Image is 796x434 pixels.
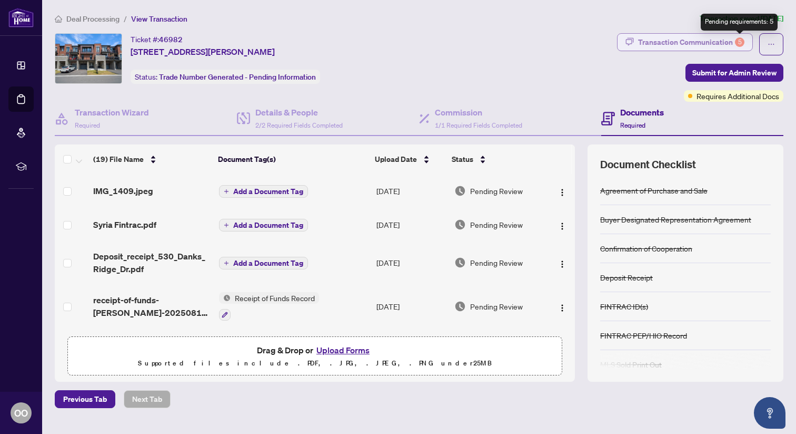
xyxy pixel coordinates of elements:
[68,337,562,376] span: Drag & Drop orUpload FormsSupported files include .PDF, .JPG, .JPEG, .PNG under25MB
[435,106,522,119] h4: Commission
[124,13,127,25] li: /
[754,397,785,429] button: Open asap
[93,250,211,275] span: Deposit_receipt_530_Danks_Ridge_Dr.pdf
[219,257,308,269] button: Add a Document Tag
[224,189,229,194] span: plus
[131,45,275,58] span: [STREET_ADDRESS][PERSON_NAME]
[554,254,571,271] button: Logo
[685,64,783,82] button: Submit for Admin Review
[93,153,144,165] span: (19) File Name
[219,185,308,198] button: Add a Document Tag
[600,157,696,172] span: Document Checklist
[63,391,107,408] span: Previous Tab
[219,292,231,304] img: Status Icon
[768,41,775,48] span: ellipsis
[600,272,653,283] div: Deposit Receipt
[14,406,28,420] span: OO
[692,64,777,81] span: Submit for Admin Review
[558,222,566,230] img: Logo
[93,185,153,197] span: IMG_1409.jpeg
[558,304,566,312] img: Logo
[371,144,448,174] th: Upload Date
[600,301,648,312] div: FINTRAC ID(s)
[124,390,171,408] button: Next Tab
[470,257,523,268] span: Pending Review
[233,259,303,267] span: Add a Document Tag
[257,343,373,357] span: Drag & Drop or
[74,357,555,370] p: Supported files include .PDF, .JPG, .JPEG, .PNG under 25 MB
[735,37,744,47] div: 5
[131,33,183,45] div: Ticket #:
[470,219,523,230] span: Pending Review
[93,294,211,319] span: receipt-of-funds-[PERSON_NAME]-20250811-113604.pdf
[375,153,417,165] span: Upload Date
[233,188,303,195] span: Add a Document Tag
[55,390,115,408] button: Previous Tab
[600,330,687,341] div: FINTRAC PEP/HIO Record
[470,301,523,312] span: Pending Review
[600,214,751,225] div: Buyer Designated Representation Agreement
[372,174,450,208] td: [DATE]
[313,343,373,357] button: Upload Forms
[159,35,183,44] span: 46982
[55,15,62,23] span: home
[558,260,566,268] img: Logo
[701,14,778,31] div: Pending requirements: 5
[697,90,779,102] span: Requires Additional Docs
[620,106,664,119] h4: Documents
[159,72,316,82] span: Trade Number Generated - Pending Information
[617,33,753,51] button: Transaction Communication5
[255,121,343,129] span: 2/2 Required Fields Completed
[454,301,466,312] img: Document Status
[554,216,571,233] button: Logo
[93,218,156,231] span: Syria Fintrac.pdf
[255,106,343,119] h4: Details & People
[89,144,214,174] th: (19) File Name
[600,243,692,254] div: Confirmation of Cooperation
[55,34,122,83] img: IMG-E12290674_1.jpg
[219,256,308,270] button: Add a Document Tag
[447,144,544,174] th: Status
[131,70,320,84] div: Status:
[558,188,566,197] img: Logo
[620,121,645,129] span: Required
[372,208,450,242] td: [DATE]
[219,185,308,198] button: Add a Document Tag
[372,329,450,371] td: [DATE]
[372,284,450,329] td: [DATE]
[219,292,319,321] button: Status IconReceipt of Funds Record
[8,8,34,27] img: logo
[435,121,522,129] span: 1/1 Required Fields Completed
[454,185,466,197] img: Document Status
[131,14,187,24] span: View Transaction
[233,221,303,229] span: Add a Document Tag
[554,298,571,315] button: Logo
[219,219,308,232] button: Add a Document Tag
[554,182,571,199] button: Logo
[638,34,744,51] div: Transaction Communication
[231,292,319,304] span: Receipt of Funds Record
[600,185,708,196] div: Agreement of Purchase and Sale
[224,223,229,228] span: plus
[75,121,100,129] span: Required
[224,261,229,266] span: plus
[700,13,783,25] article: Transaction saved [DATE]
[214,144,370,174] th: Document Tag(s)
[75,106,149,119] h4: Transaction Wizard
[372,242,450,284] td: [DATE]
[66,14,120,24] span: Deal Processing
[219,218,308,232] button: Add a Document Tag
[452,153,473,165] span: Status
[454,257,466,268] img: Document Status
[470,185,523,197] span: Pending Review
[454,219,466,230] img: Document Status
